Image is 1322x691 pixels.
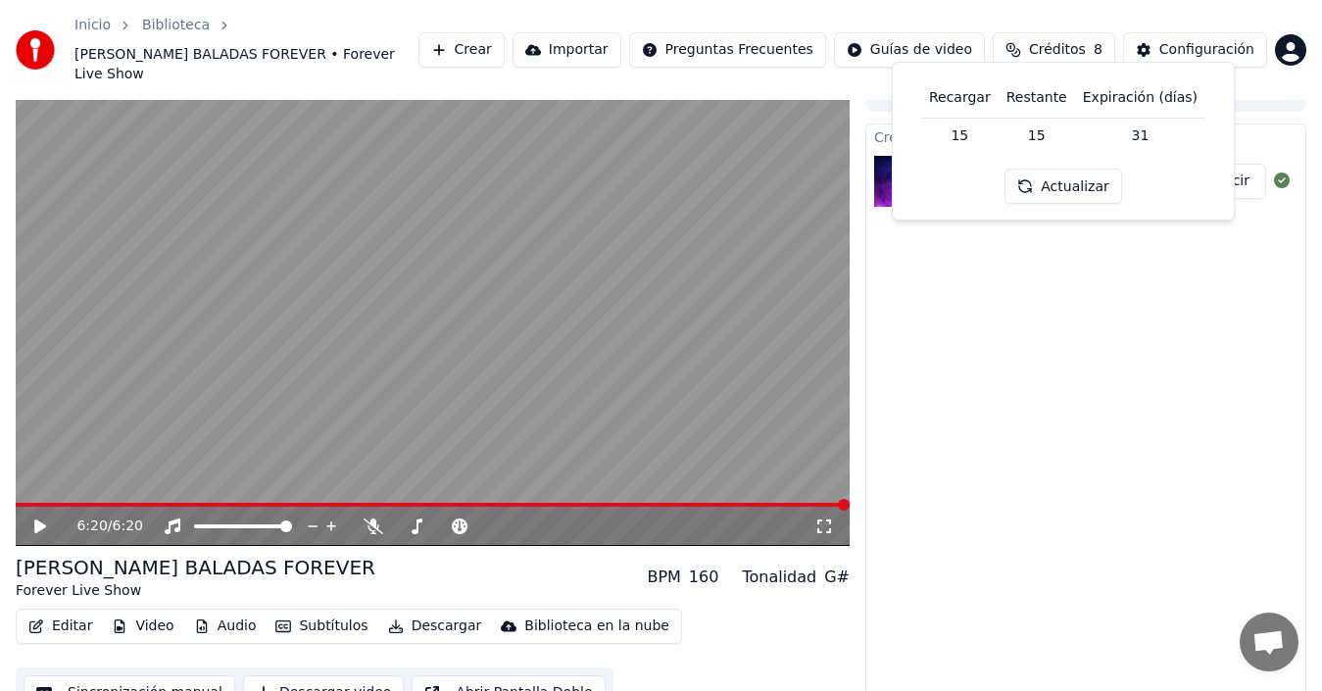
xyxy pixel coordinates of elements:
th: Expiración (días) [1075,78,1205,118]
button: Crear [418,32,505,68]
th: Restante [999,78,1075,118]
div: Crear Karaoke [866,124,1305,148]
button: Importar [513,32,621,68]
a: Inicio [74,16,111,35]
button: Configuración [1123,32,1267,68]
a: Biblioteca [142,16,210,35]
button: Subtítulos [268,613,375,640]
div: G# [824,566,850,589]
div: BPM [647,566,680,589]
div: 160 [689,566,719,589]
img: youka [16,30,55,70]
div: [PERSON_NAME] BALADAS FOREVER [16,554,375,581]
div: Forever Live Show [16,581,375,601]
span: [PERSON_NAME] BALADAS FOREVER • Forever Live Show [74,45,418,84]
th: Recargar [921,78,999,118]
button: Créditos8 [993,32,1115,68]
button: Editar [21,613,100,640]
nav: breadcrumb [74,16,418,84]
div: Biblioteca en la nube [524,617,669,636]
button: Actualizar [1004,169,1121,204]
button: Audio [186,613,265,640]
span: 8 [1094,40,1102,60]
button: Guías de video [834,32,985,68]
span: 6:20 [113,517,143,536]
button: Descargar [380,613,490,640]
a: Chat abierto [1240,613,1298,671]
span: Créditos [1029,40,1086,60]
td: 15 [999,118,1075,153]
button: Preguntas Frecuentes [629,32,826,68]
button: Video [104,613,181,640]
div: Tonalidad [742,566,816,589]
span: 6:20 [76,517,107,536]
div: Configuración [1159,40,1254,60]
div: / [76,517,123,536]
td: 31 [1075,118,1205,153]
td: 15 [921,118,999,153]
